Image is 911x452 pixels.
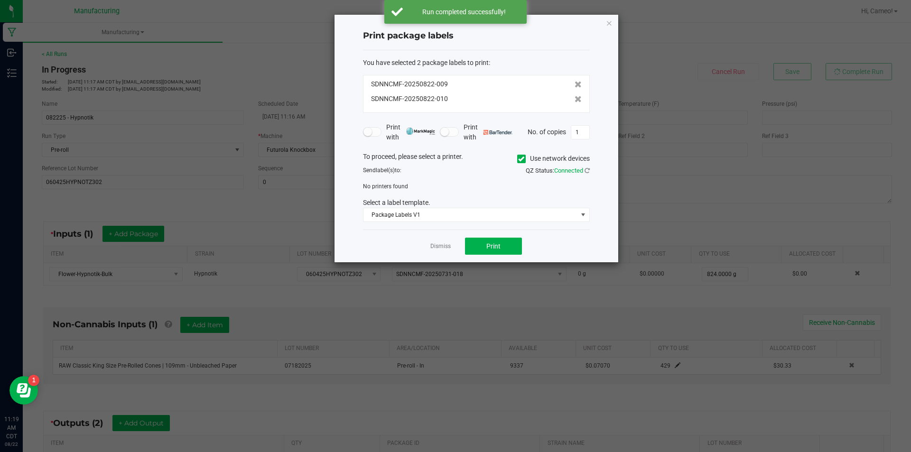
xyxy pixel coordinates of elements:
[465,238,522,255] button: Print
[386,122,435,142] span: Print with
[408,7,520,17] div: Run completed successfully!
[363,30,590,42] h4: Print package labels
[363,183,408,190] span: No printers found
[371,94,448,104] span: SDNNCMF-20250822-010
[363,58,590,68] div: :
[376,167,395,174] span: label(s)
[356,198,597,208] div: Select a label template.
[528,128,566,135] span: No. of copies
[464,122,512,142] span: Print with
[371,79,448,89] span: SDNNCMF-20250822-009
[517,154,590,164] label: Use network devices
[356,152,597,166] div: To proceed, please select a printer.
[363,59,489,66] span: You have selected 2 package labels to print
[28,375,39,386] iframe: Resource center unread badge
[363,167,401,174] span: Send to:
[363,208,577,221] span: Package Labels V1
[406,128,435,135] img: mark_magic_cybra.png
[486,242,501,250] span: Print
[430,242,451,250] a: Dismiss
[526,167,590,174] span: QZ Status:
[9,376,38,405] iframe: Resource center
[483,130,512,135] img: bartender.png
[554,167,583,174] span: Connected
